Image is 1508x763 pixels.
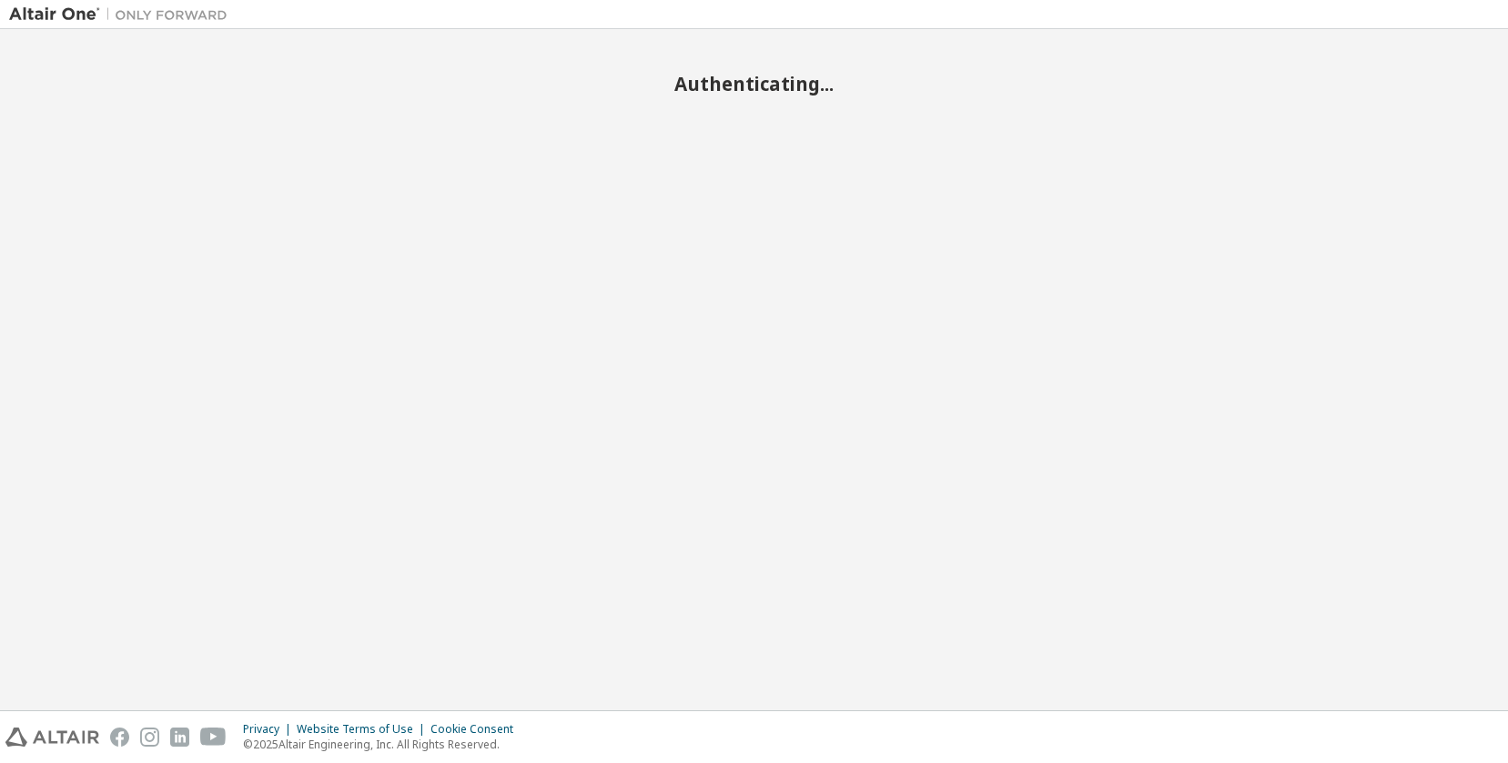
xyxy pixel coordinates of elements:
[140,728,159,747] img: instagram.svg
[9,72,1499,95] h2: Authenticating...
[430,722,524,737] div: Cookie Consent
[200,728,227,747] img: youtube.svg
[170,728,189,747] img: linkedin.svg
[9,5,237,24] img: Altair One
[243,722,297,737] div: Privacy
[243,737,524,752] p: © 2025 Altair Engineering, Inc. All Rights Reserved.
[110,728,129,747] img: facebook.svg
[5,728,99,747] img: altair_logo.svg
[297,722,430,737] div: Website Terms of Use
